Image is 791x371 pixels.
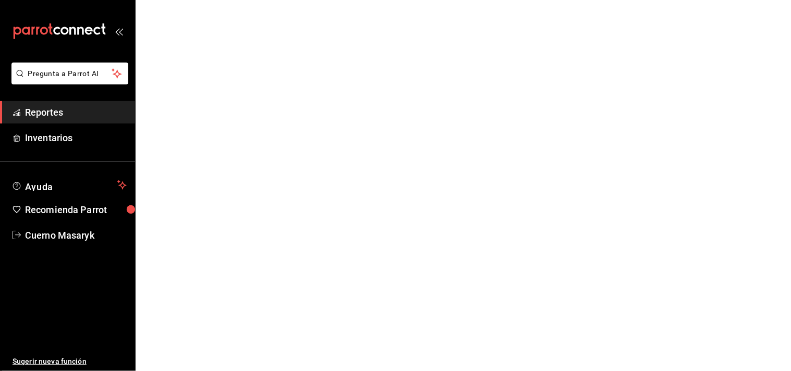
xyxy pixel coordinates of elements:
[7,76,128,86] a: Pregunta a Parrot AI
[25,228,127,242] span: Cuerno Masaryk
[13,356,127,367] span: Sugerir nueva función
[115,27,123,35] button: open_drawer_menu
[25,131,127,145] span: Inventarios
[28,68,112,79] span: Pregunta a Parrot AI
[25,203,127,217] span: Recomienda Parrot
[25,179,113,191] span: Ayuda
[11,63,128,84] button: Pregunta a Parrot AI
[25,105,127,119] span: Reportes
